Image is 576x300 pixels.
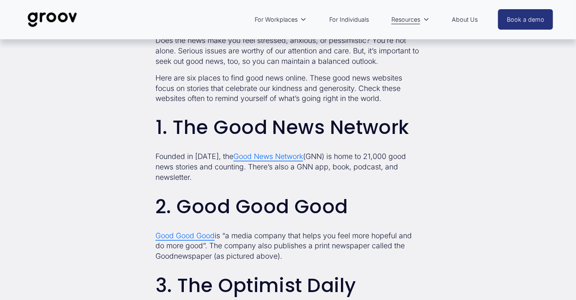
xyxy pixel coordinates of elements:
[155,231,421,262] p: is “a media company that helps you feel more hopeful and do more good”. The company also publishe...
[255,14,298,25] span: For Workplaces
[23,6,82,33] img: Groov | Unlock Human Potential at Work and in Life
[155,275,421,297] h2: 3. The Optimist Daily
[498,9,553,30] a: Book a demo
[448,10,482,29] a: About Us
[155,35,421,66] p: Does the news make you feel stressed, anxious, or pessimistic? You’re not alone. Serious issues a...
[233,152,303,161] a: Good News Network
[387,10,433,29] a: folder dropdown
[155,73,421,104] p: Here are six places to find good news online. These good news websites focus on stories that cele...
[155,117,421,139] h2: 1. The Good News Network
[325,10,373,29] a: For Individuals
[155,232,215,240] a: Good Good Good
[155,152,421,183] p: Founded in [DATE], the (GNN) is home to 21,000 good news stories and counting. There’s also a GNN...
[391,14,420,25] span: Resources
[250,10,311,29] a: folder dropdown
[155,197,421,218] h2: 2. Good Good Good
